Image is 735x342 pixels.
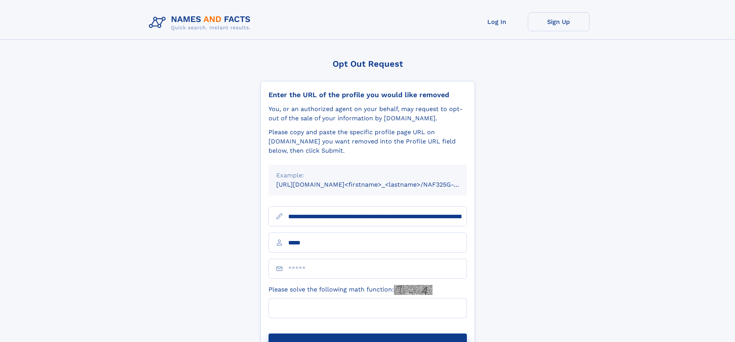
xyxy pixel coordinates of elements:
a: Sign Up [528,12,590,31]
div: Example: [276,171,459,180]
div: Please copy and paste the specific profile page URL on [DOMAIN_NAME] you want removed into the Pr... [269,128,467,155]
label: Please solve the following math function: [269,285,433,295]
a: Log In [466,12,528,31]
small: [URL][DOMAIN_NAME]<firstname>_<lastname>/NAF325G-xxxxxxxx [276,181,482,188]
img: Logo Names and Facts [146,12,257,33]
div: You, or an authorized agent on your behalf, may request to opt-out of the sale of your informatio... [269,104,467,123]
div: Opt Out Request [260,59,475,69]
div: Enter the URL of the profile you would like removed [269,91,467,99]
